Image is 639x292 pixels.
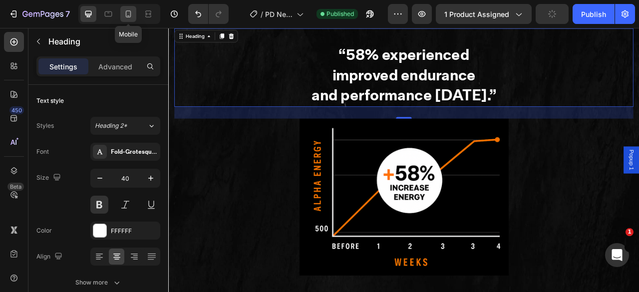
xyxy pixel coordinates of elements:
[182,74,417,98] strong: and performance [DATE].”
[36,274,160,292] button: Show more
[36,226,52,235] div: Color
[99,58,107,66] img: tab_keywords_by_traffic_grey.svg
[581,9,606,19] div: Publish
[20,6,47,15] div: Heading
[265,9,293,19] span: PD New Alpha energy Page | [PERSON_NAME]
[573,4,615,24] button: Publish
[65,8,70,20] p: 7
[444,9,509,19] span: 1 product assigned
[16,26,24,34] img: website_grey.svg
[49,61,77,72] p: Settings
[168,28,639,292] iframe: Design area
[26,26,110,34] div: Domain: [DOMAIN_NAME]
[261,9,263,19] span: /
[38,59,89,65] div: Domain Overview
[4,4,74,24] button: 7
[90,117,160,135] button: Heading 2*
[7,20,592,100] h2: Rich Text Editor. Editing area: main
[36,171,63,185] div: Size
[8,21,591,99] p: ⁠⁠⁠⁠⁠⁠⁠
[7,183,24,191] div: Beta
[584,155,594,181] span: Popup 1
[36,96,64,105] div: Text style
[326,9,354,18] span: Published
[36,121,54,130] div: Styles
[75,278,122,288] div: Show more
[98,61,132,72] p: Advanced
[36,250,64,264] div: Align
[36,147,49,156] div: Font
[605,243,629,267] iframe: Intercom live chat
[188,4,229,24] div: Undo/Redo
[436,4,532,24] button: 1 product assigned
[27,58,35,66] img: tab_domain_overview_orange.svg
[48,35,156,47] p: Heading
[16,16,24,24] img: logo_orange.svg
[95,121,127,130] span: Heading 2*
[111,148,158,157] div: Fold-Grotesque-Pro-Bold
[209,48,391,72] strong: improved endurance
[626,228,634,236] span: 1
[9,106,24,114] div: 450
[111,227,158,236] div: FFFFFF
[217,22,383,46] strong: “58% experienced
[28,16,49,24] div: v 4.0.25
[110,59,168,65] div: Keywords by Traffic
